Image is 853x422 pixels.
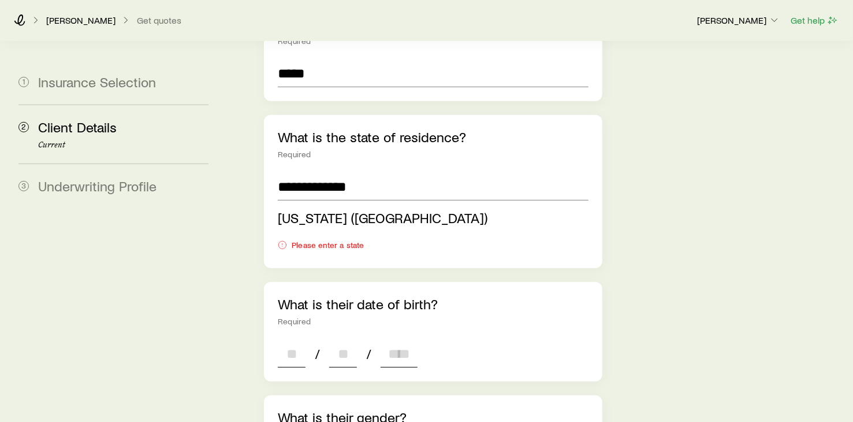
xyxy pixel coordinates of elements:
button: Get help [790,14,839,27]
button: Get quotes [136,15,182,26]
p: Current [38,140,208,150]
p: [PERSON_NAME] [697,14,780,26]
span: / [310,346,325,362]
p: [PERSON_NAME] [46,14,116,26]
div: Required [278,317,588,326]
span: Client Details [38,119,117,135]
div: Required [278,150,588,159]
span: / [362,346,376,362]
span: 3 [18,181,29,191]
span: 2 [18,122,29,132]
div: Please enter a state [278,240,588,250]
span: 1 [18,77,29,87]
p: What is the state of residence? [278,129,588,145]
p: What is their date of birth? [278,296,588,312]
span: Underwriting Profile [38,177,157,194]
button: [PERSON_NAME] [696,14,781,28]
span: [US_STATE] ([GEOGRAPHIC_DATA]) [278,209,487,226]
div: Required [278,36,588,46]
li: New York (NY) [278,205,582,231]
span: Insurance Selection [38,73,156,90]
